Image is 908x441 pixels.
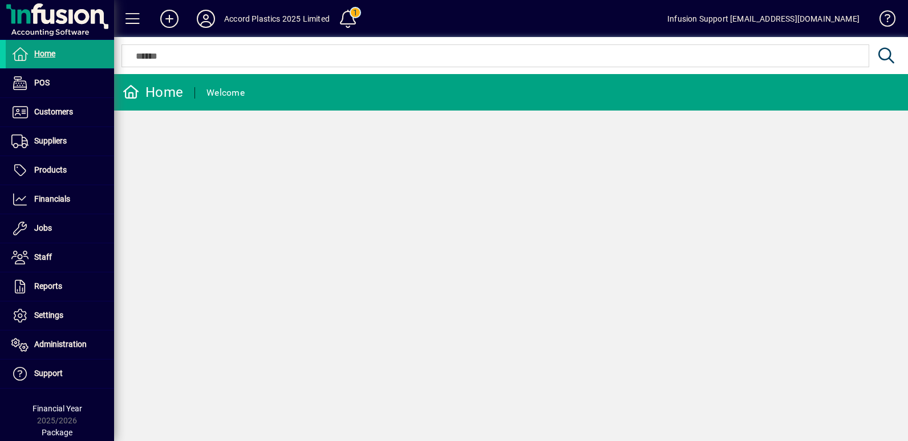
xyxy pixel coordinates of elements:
[33,404,82,413] span: Financial Year
[34,223,52,232] span: Jobs
[34,49,55,58] span: Home
[34,369,63,378] span: Support
[34,107,73,116] span: Customers
[6,127,114,156] a: Suppliers
[42,428,72,437] span: Package
[34,281,62,291] span: Reports
[34,194,70,203] span: Financials
[871,2,894,39] a: Knowledge Base
[34,136,67,145] span: Suppliers
[123,83,183,101] div: Home
[206,84,245,102] div: Welcome
[34,311,63,320] span: Settings
[667,10,860,28] div: Infusion Support [EMAIL_ADDRESS][DOMAIN_NAME]
[6,330,114,359] a: Administration
[6,360,114,388] a: Support
[34,165,67,174] span: Products
[151,9,188,29] button: Add
[6,243,114,272] a: Staff
[6,156,114,185] a: Products
[224,10,330,28] div: Accord Plastics 2025 Limited
[34,340,87,349] span: Administration
[6,69,114,97] a: POS
[34,252,52,262] span: Staff
[6,301,114,330] a: Settings
[6,185,114,214] a: Financials
[6,214,114,243] a: Jobs
[6,272,114,301] a: Reports
[188,9,224,29] button: Profile
[6,98,114,126] a: Customers
[34,78,50,87] span: POS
